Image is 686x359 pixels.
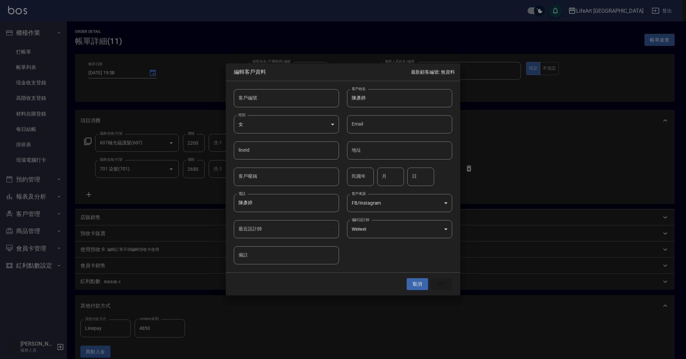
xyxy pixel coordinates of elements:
button: 取消 [407,278,428,290]
label: 偏好設計師 [352,217,369,222]
label: 客戶來源 [352,191,366,196]
span: 編輯客戶資料 [234,69,411,75]
label: 電話 [238,191,246,196]
p: 最新顧客編號: 無資料 [411,69,455,76]
label: 客戶姓名 [352,86,366,91]
label: 性別 [238,112,246,117]
div: Weiwei [347,220,452,238]
div: 女 [234,115,339,133]
div: FB/Instagram [347,194,452,212]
